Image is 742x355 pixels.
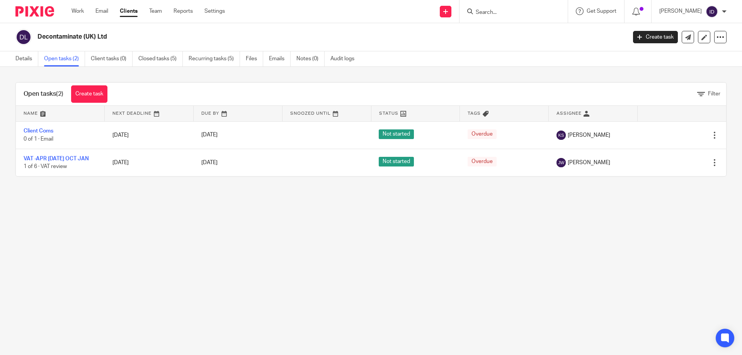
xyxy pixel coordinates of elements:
[71,7,84,15] a: Work
[24,136,53,142] span: 0 of 1 · Email
[174,7,193,15] a: Reports
[24,164,67,169] span: 1 of 6 · VAT review
[708,91,720,97] span: Filter
[330,51,360,66] a: Audit logs
[15,51,38,66] a: Details
[37,33,505,41] h2: Decontaminate (UK) Ltd
[568,131,610,139] span: [PERSON_NAME]
[556,131,566,140] img: svg%3E
[290,111,331,116] span: Snoozed Until
[91,51,133,66] a: Client tasks (0)
[15,29,32,45] img: svg%3E
[71,85,107,103] a: Create task
[149,7,162,15] a: Team
[201,132,218,138] span: [DATE]
[556,158,566,167] img: svg%3E
[120,7,138,15] a: Clients
[138,51,183,66] a: Closed tasks (5)
[44,51,85,66] a: Open tasks (2)
[15,6,54,17] img: Pixie
[204,7,225,15] a: Settings
[24,156,89,161] a: VAT -APR [DATE] OCT JAN
[105,121,194,149] td: [DATE]
[659,7,702,15] p: [PERSON_NAME]
[24,90,63,98] h1: Open tasks
[468,111,481,116] span: Tags
[475,9,545,16] input: Search
[246,51,263,66] a: Files
[587,8,616,14] span: Get Support
[201,160,218,165] span: [DATE]
[633,31,678,43] a: Create task
[706,5,718,18] img: svg%3E
[56,91,63,97] span: (2)
[269,51,291,66] a: Emails
[468,129,497,139] span: Overdue
[468,157,497,166] span: Overdue
[105,149,194,176] td: [DATE]
[189,51,240,66] a: Recurring tasks (5)
[296,51,325,66] a: Notes (0)
[379,157,414,166] span: Not started
[379,111,398,116] span: Status
[568,159,610,166] span: [PERSON_NAME]
[95,7,108,15] a: Email
[379,129,414,139] span: Not started
[24,128,53,134] a: Client Coms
